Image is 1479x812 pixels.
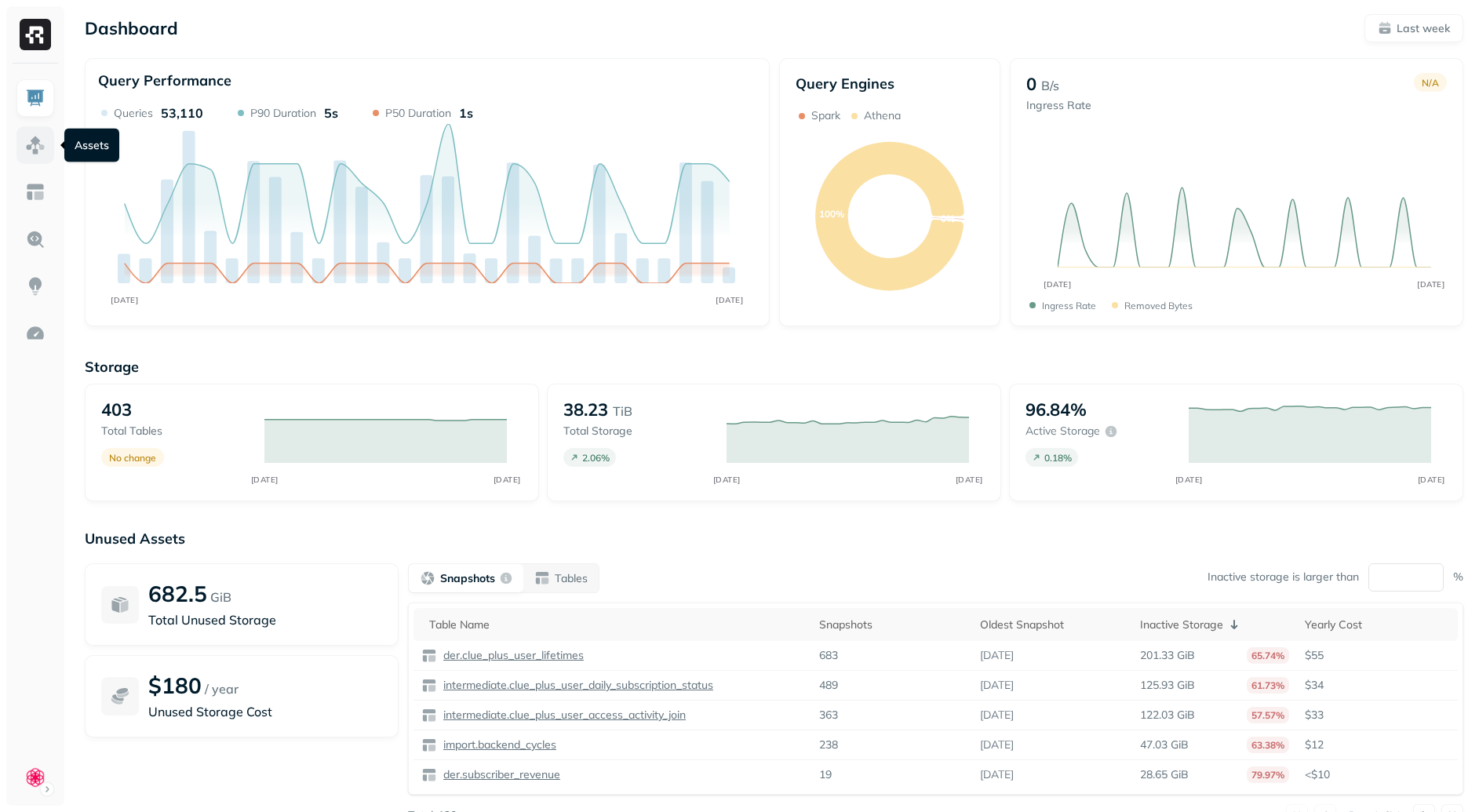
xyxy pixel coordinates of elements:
p: 63.38% [1247,737,1289,753]
div: Yearly Cost [1305,617,1450,632]
div: Oldest Snapshot [980,617,1125,632]
p: Removed bytes [1124,300,1193,311]
p: 1s [459,105,473,121]
p: / year [205,679,239,698]
img: Optimization [25,323,46,344]
p: Query Performance [98,71,231,89]
p: Snapshots [440,571,495,586]
p: Total Unused Storage [148,610,382,629]
p: 0 [1026,73,1036,95]
p: <$10 [1305,767,1450,782]
p: TiB [613,402,632,421]
p: 47.03 GiB [1140,737,1189,752]
p: Last week [1397,21,1450,36]
p: 122.03 GiB [1140,708,1195,723]
p: 19 [819,767,832,782]
p: $55 [1305,648,1450,663]
p: 201.33 GiB [1140,648,1195,663]
p: $34 [1305,678,1450,693]
tspan: [DATE] [1418,279,1445,289]
p: 363 [819,708,838,723]
p: 65.74% [1247,647,1289,664]
p: 125.93 GiB [1140,678,1195,693]
p: Unused Assets [85,530,1463,548]
p: Inactive storage is larger than [1208,570,1359,584]
p: Active storage [1025,424,1100,439]
a: import.backend_cycles [437,737,556,752]
p: Unused Storage Cost [148,702,382,721]
img: table [421,737,437,753]
a: intermediate.clue_plus_user_access_activity_join [437,708,686,723]
p: 28.65 GiB [1140,767,1189,782]
tspan: [DATE] [1044,279,1072,289]
p: Queries [114,106,153,121]
p: 96.84% [1025,399,1087,421]
img: Dashboard [25,88,46,108]
tspan: [DATE] [1417,475,1444,485]
p: $12 [1305,737,1450,752]
a: der.clue_plus_user_lifetimes [437,648,584,663]
p: 238 [819,737,838,752]
p: $180 [148,672,202,699]
p: 5s [324,105,338,121]
p: 683 [819,648,838,663]
p: Total storage [563,424,711,439]
button: Last week [1364,14,1463,42]
a: der.subscriber_revenue [437,767,560,782]
p: intermediate.clue_plus_user_access_activity_join [440,708,686,723]
div: Assets [64,129,119,162]
tspan: [DATE] [712,475,740,485]
text: 0% [941,213,955,224]
tspan: [DATE] [716,295,743,304]
p: 53,110 [161,105,203,121]
p: P50 Duration [385,106,451,121]
p: Spark [811,108,840,123]
p: 682.5 [148,580,207,607]
p: [DATE] [980,648,1014,663]
tspan: [DATE] [493,475,520,485]
img: Ryft [20,19,51,50]
tspan: [DATE] [955,475,982,485]
p: Inactive Storage [1140,617,1223,632]
img: Query Explorer [25,229,46,249]
tspan: [DATE] [1175,475,1202,485]
p: der.clue_plus_user_lifetimes [440,648,584,663]
p: P90 Duration [250,106,316,121]
div: Table Name [429,617,803,632]
p: Ingress Rate [1042,300,1096,311]
p: $33 [1305,708,1450,723]
p: [DATE] [980,708,1014,723]
p: Ingress Rate [1026,98,1091,113]
p: [DATE] [980,767,1014,782]
p: import.backend_cycles [440,737,556,752]
p: [DATE] [980,678,1014,693]
p: N/A [1422,77,1439,89]
p: 38.23 [563,399,608,421]
p: der.subscriber_revenue [440,767,560,782]
img: Asset Explorer [25,182,46,202]
img: Insights [25,276,46,297]
p: 0.18 % [1044,452,1072,464]
p: Storage [85,358,1463,376]
p: Tables [555,571,588,586]
p: Query Engines [796,75,985,93]
p: 79.97% [1247,766,1289,783]
img: Clue [24,766,46,788]
tspan: [DATE] [111,295,138,304]
p: 61.73% [1247,677,1289,694]
tspan: [DATE] [250,475,278,485]
p: GiB [210,588,231,606]
p: intermediate.clue_plus_user_daily_subscription_status [440,678,713,693]
p: % [1453,570,1463,584]
p: 57.57% [1247,707,1289,723]
p: 489 [819,678,838,693]
p: Total tables [101,424,249,439]
a: intermediate.clue_plus_user_daily_subscription_status [437,678,713,693]
p: Dashboard [85,17,178,39]
p: No change [109,452,156,464]
p: 403 [101,399,132,421]
p: Athena [864,108,901,123]
img: table [421,708,437,723]
div: Snapshots [819,617,964,632]
img: Assets [25,135,46,155]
